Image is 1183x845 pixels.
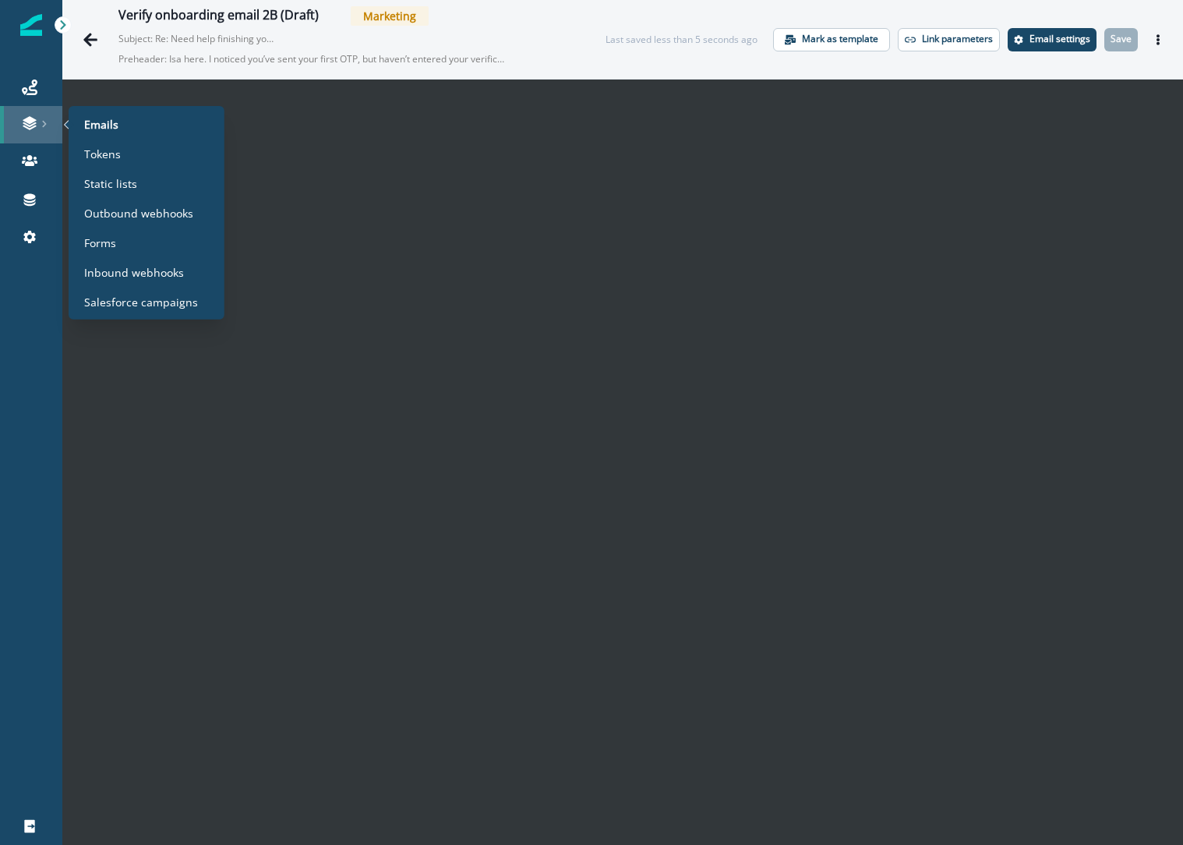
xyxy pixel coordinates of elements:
a: Inbound webhooks [75,260,218,284]
p: Outbound webhooks [84,204,193,221]
p: Forms [84,234,116,250]
a: Outbound webhooks [75,201,218,225]
span: Marketing [351,6,429,26]
p: Subject: Re: Need help finishing your Verify OTP test? [118,26,274,46]
p: Preheader: Isa here. I noticed you’ve sent your first OTP, but haven’t entered your verification ... [118,46,508,72]
p: Emails [84,115,118,132]
a: Static lists [75,171,218,195]
a: Forms [75,231,218,254]
p: Tokens [84,145,121,161]
button: Mark as template [773,28,890,51]
p: Save [1111,34,1132,44]
a: Tokens [75,142,218,165]
div: Verify onboarding email 2B (Draft) [118,8,319,25]
p: Email settings [1029,34,1090,44]
p: Salesforce campaigns [84,293,198,309]
p: Mark as template [802,34,878,44]
p: Link parameters [922,34,993,44]
img: Inflection [20,14,42,36]
button: Actions [1146,28,1171,51]
button: Save [1104,28,1138,51]
a: Salesforce campaigns [75,290,218,313]
button: Go back [75,24,106,55]
button: Settings [1008,28,1096,51]
p: Inbound webhooks [84,263,184,280]
div: Last saved less than 5 seconds ago [606,33,757,47]
a: Emails [75,112,218,136]
button: Link parameters [898,28,1000,51]
p: Static lists [84,175,137,191]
